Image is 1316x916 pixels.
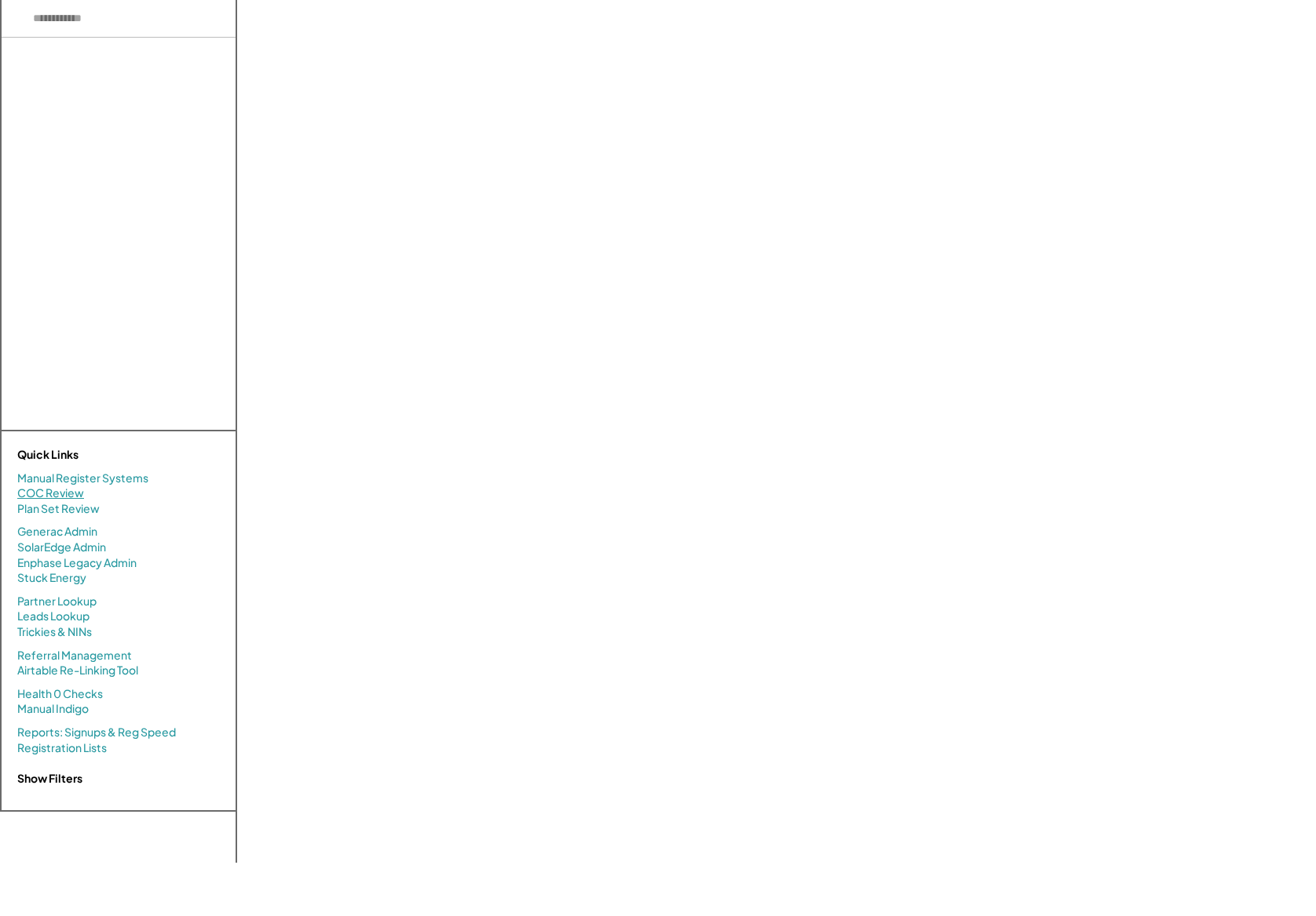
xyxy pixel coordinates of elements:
a: Enphase Legacy Admin [17,555,137,571]
a: Stuck Energy [17,570,86,586]
a: Manual Register Systems [17,471,148,486]
a: Reports: Signups & Reg Speed [17,725,176,740]
a: Generac Admin [17,524,97,540]
a: Registration Lists [17,740,107,756]
a: Leads Lookup [17,609,90,624]
a: Manual Indigo [17,701,89,717]
a: COC Review [17,485,84,501]
a: Partner Lookup [17,594,97,609]
a: Plan Set Review [17,501,100,517]
div: Quick Links [17,447,174,463]
a: Airtable Re-Linking Tool [17,663,138,678]
strong: Show Filters [17,771,82,785]
a: Trickies & NINs [17,624,92,640]
a: Referral Management [17,648,132,663]
a: SolarEdge Admin [17,540,106,555]
a: Health 0 Checks [17,686,103,702]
